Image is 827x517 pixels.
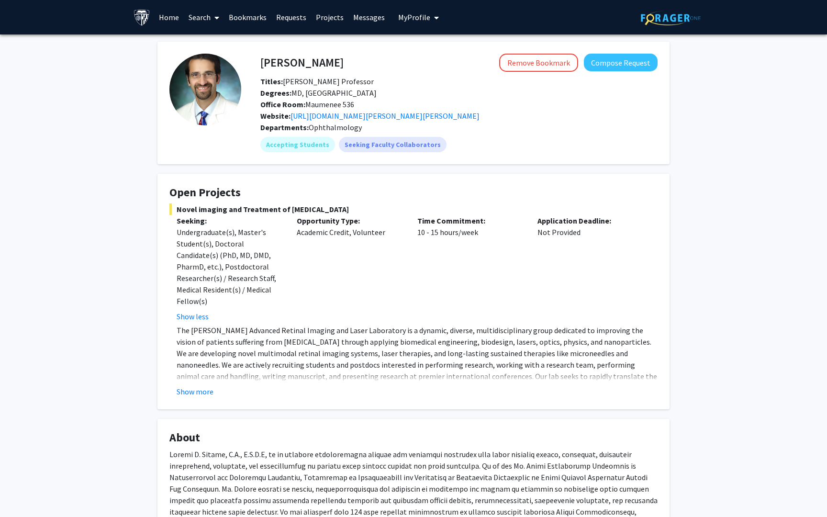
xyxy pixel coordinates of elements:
b: Website: [260,111,291,121]
span: My Profile [398,12,430,22]
a: Messages [348,0,390,34]
div: Not Provided [530,215,650,322]
img: ForagerOne Logo [641,11,701,25]
div: Undergraduate(s), Master's Student(s), Doctoral Candidate(s) (PhD, MD, DMD, PharmD, etc.), Postdo... [177,226,282,307]
mat-chip: Seeking Faculty Collaborators [339,137,447,152]
img: Johns Hopkins University Logo [134,9,150,26]
a: Opens in a new tab [291,111,480,121]
span: Maumenee 536 [260,100,354,109]
a: Search [184,0,224,34]
b: Departments: [260,123,309,132]
button: Show more [177,386,213,397]
span: Novel imaging and Treatment of [MEDICAL_DATA] [169,203,658,215]
div: 10 - 15 hours/week [410,215,530,322]
p: Application Deadline: [537,215,643,226]
b: Office Room: [260,100,305,109]
h4: [PERSON_NAME] [260,54,344,71]
h4: Open Projects [169,186,658,200]
span: [PERSON_NAME] Professor [260,77,374,86]
p: Seeking: [177,215,282,226]
span: Ophthalmology [309,123,362,132]
h4: About [169,431,658,445]
iframe: Chat [7,474,41,510]
a: Requests [271,0,311,34]
p: The [PERSON_NAME] Advanced Retinal Imaging and Laser Laboratory is a dynamic, diverse, multidisci... [177,325,658,393]
div: Academic Credit, Volunteer [290,215,410,322]
b: Titles: [260,77,283,86]
button: Remove Bookmark [499,54,578,72]
button: Show less [177,311,209,322]
img: Profile Picture [169,54,241,125]
p: Opportunity Type: [297,215,402,226]
mat-chip: Accepting Students [260,137,335,152]
a: Bookmarks [224,0,271,34]
a: Home [154,0,184,34]
a: Projects [311,0,348,34]
span: MD, [GEOGRAPHIC_DATA] [260,88,377,98]
button: Compose Request to Yannis Paulus [584,54,658,71]
b: Degrees: [260,88,291,98]
p: Time Commitment: [417,215,523,226]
